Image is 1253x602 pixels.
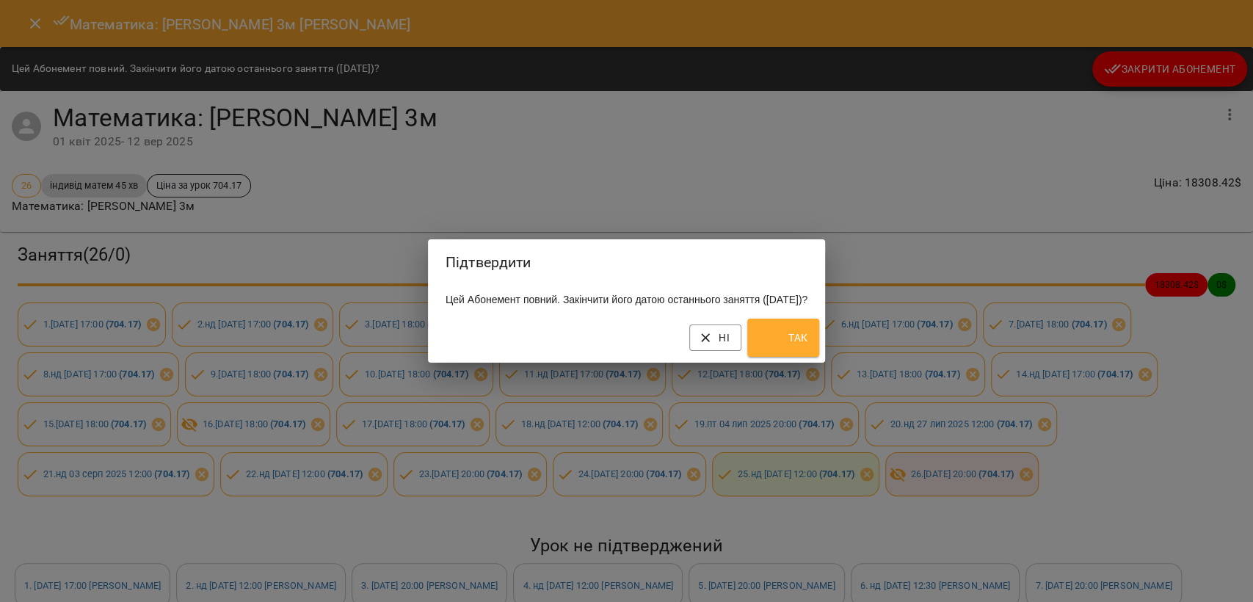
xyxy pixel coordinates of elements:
[759,323,807,352] span: Так
[701,329,730,347] span: Ні
[747,319,819,357] button: Так
[689,324,741,351] button: Ні
[428,286,825,313] div: Цей Абонемент повний. Закінчити його датою останнього заняття ([DATE])?
[446,251,807,274] h2: Підтвердити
